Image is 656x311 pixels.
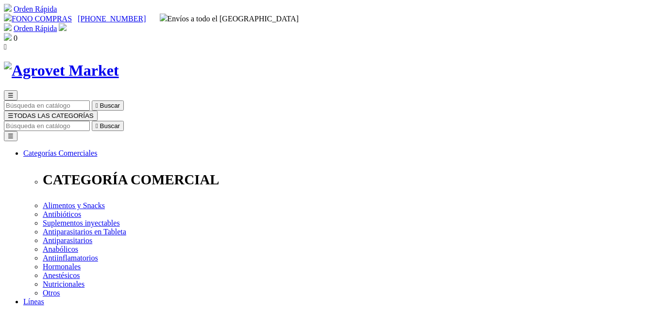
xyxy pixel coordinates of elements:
img: shopping-bag.svg [4,33,12,41]
button: ☰ [4,131,17,141]
input: Buscar [4,100,90,111]
img: delivery-truck.svg [160,14,168,21]
a: Categorías Comerciales [23,149,97,157]
input: Buscar [4,121,90,131]
i:  [4,43,7,51]
span: 0 [14,34,17,42]
a: FONO COMPRAS [4,15,72,23]
a: Líneas [23,297,44,306]
a: Orden Rápida [14,5,57,13]
button: ☰TODAS LAS CATEGORÍAS [4,111,98,121]
a: Anabólicos [43,245,78,253]
a: Antiparasitarios [43,236,92,245]
span: ☰ [8,112,14,119]
img: Agrovet Market [4,62,119,80]
a: Alimentos y Snacks [43,201,105,210]
img: phone.svg [4,14,12,21]
a: Antiparasitarios en Tableta [43,228,126,236]
span: Buscar [100,102,120,109]
span: ☰ [8,92,14,99]
a: [PHONE_NUMBER] [78,15,146,23]
i:  [96,122,98,130]
i:  [96,102,98,109]
span: Envíos a todo el [GEOGRAPHIC_DATA] [160,15,299,23]
a: Acceda a su cuenta de cliente [59,24,67,33]
p: CATEGORÍA COMERCIAL [43,172,652,188]
a: Suplementos inyectables [43,219,120,227]
img: shopping-cart.svg [4,4,12,12]
img: shopping-cart.svg [4,23,12,31]
a: Hormonales [43,262,81,271]
a: Otros [43,289,60,297]
span: Buscar [100,122,120,130]
button:  Buscar [92,100,124,111]
button: ☰ [4,90,17,100]
a: Antiinflamatorios [43,254,98,262]
a: Nutricionales [43,280,84,288]
a: Anestésicos [43,271,80,279]
img: user.svg [59,23,67,31]
a: Antibióticos [43,210,81,218]
button:  Buscar [92,121,124,131]
a: Orden Rápida [14,24,57,33]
